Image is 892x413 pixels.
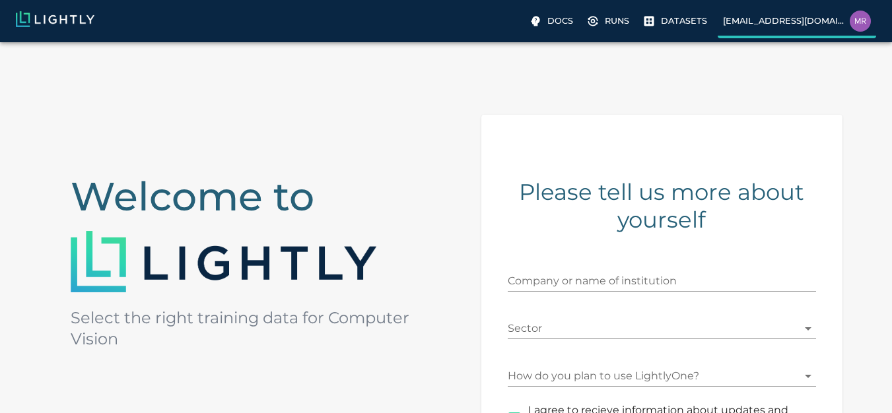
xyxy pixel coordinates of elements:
[71,173,411,220] h2: Welcome to
[508,178,816,234] h4: Please tell us more about yourself
[718,7,876,38] label: [EMAIL_ADDRESS][DOMAIN_NAME]mrethical006@gmail.com
[850,11,871,32] img: mrethical006@gmail.com
[547,15,573,27] p: Docs
[605,15,629,27] p: Runs
[718,7,876,36] a: [EMAIL_ADDRESS][DOMAIN_NAME]mrethical006@gmail.com
[640,11,712,32] a: Please complete one of our getting started guides to active the full UI
[661,15,707,27] p: Datasets
[584,11,635,32] a: Please complete one of our getting started guides to active the full UI
[723,15,844,27] p: [EMAIL_ADDRESS][DOMAIN_NAME]
[16,11,94,27] img: Lightly
[526,11,578,32] label: Docs
[71,307,411,350] h5: Select the right training data for Computer Vision
[71,231,376,292] img: Lightly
